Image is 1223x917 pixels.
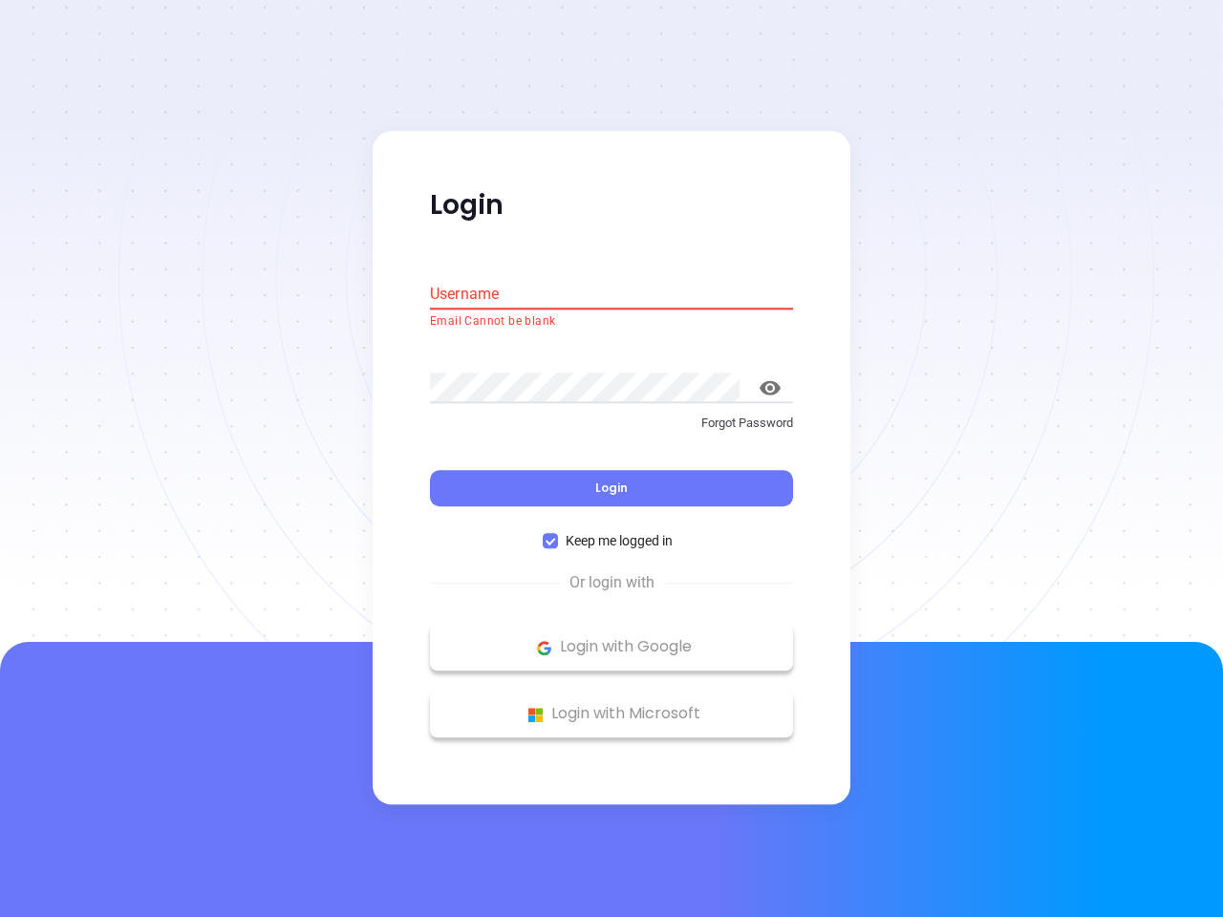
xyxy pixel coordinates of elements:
button: Microsoft Logo Login with Microsoft [430,691,793,738]
p: Login [430,188,793,223]
span: Or login with [560,572,664,595]
button: Google Logo Login with Google [430,624,793,672]
p: Email Cannot be blank [430,312,793,331]
button: toggle password visibility [747,365,793,411]
a: Forgot Password [430,414,793,448]
span: Keep me logged in [558,531,680,552]
p: Login with Google [440,633,783,662]
button: Login [430,471,793,507]
span: Login [595,480,628,497]
p: Forgot Password [430,414,793,433]
p: Login with Microsoft [440,700,783,729]
img: Google Logo [532,636,556,660]
img: Microsoft Logo [524,703,547,727]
